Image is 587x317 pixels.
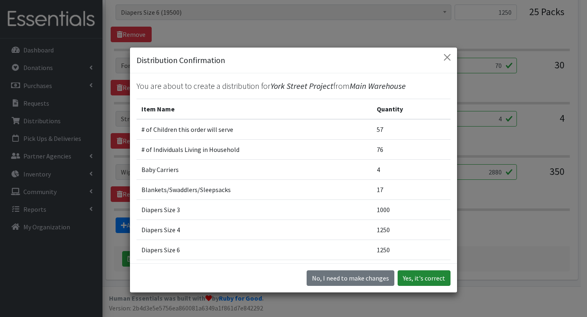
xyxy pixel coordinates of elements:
td: 70 [372,260,450,280]
td: Blankets/Swaddlers/Sleepsacks [137,179,372,199]
td: # of Individuals Living in Household [137,139,372,159]
span: Main Warehouse [350,81,406,91]
td: 1250 [372,220,450,240]
button: No I need to make changes [307,270,394,286]
th: Quantity [372,99,450,119]
td: Diapers Size 3 [137,199,372,220]
td: # of Children this order will serve [137,119,372,140]
button: Close [441,51,454,64]
td: 1000 [372,199,450,220]
td: 4 [372,159,450,179]
td: Baby Carriers [137,159,372,179]
td: Diapers Size 6 [137,240,372,260]
button: Yes, it's correct [398,270,450,286]
td: 57 [372,119,450,140]
p: You are about to create a distribution for from [137,80,450,92]
td: Diapers Size 4 [137,220,372,240]
td: 1250 [372,240,450,260]
th: Item Name [137,99,372,119]
h5: Distribution Confirmation [137,54,225,66]
td: Formula and baby food [137,260,372,280]
td: 17 [372,179,450,199]
td: 76 [372,139,450,159]
span: York Street Project [271,81,333,91]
